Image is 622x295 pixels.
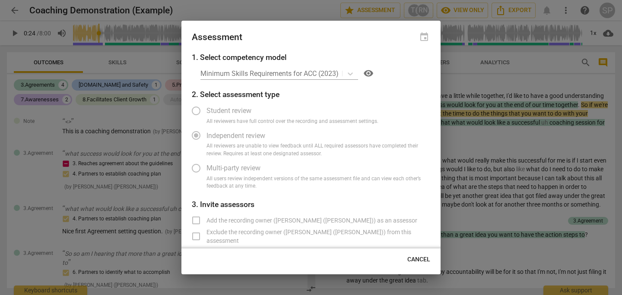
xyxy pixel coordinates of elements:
span: All users review independent versions of the same assessment file and can view each other’s feedb... [206,175,423,190]
span: Independent review [206,131,265,141]
span: Add me ([PERSON_NAME]) as an assessor [206,248,320,257]
h3: People will receive a link to the document to review. [192,199,430,210]
span: Add the recording owner ([PERSON_NAME] ([PERSON_NAME])) as an assessor [206,216,417,225]
button: Cancel [400,252,437,267]
span: Cancel [407,255,430,264]
a: Help [358,66,375,80]
h3: 1. Select competency model [192,52,430,63]
span: Exclude the recording owner ([PERSON_NAME] ([PERSON_NAME])) from this assessment [206,228,423,245]
h3: 2. Select assessment type [192,89,430,100]
div: Assessment type [192,100,430,190]
span: All reviewers are unable to view feedback until ALL required assessors have completed their revie... [206,142,423,157]
span: visibility [363,68,374,78]
span: Student review [206,106,251,116]
button: Help [362,66,375,80]
span: All reviewers have full control over the recording and assessment settings. [206,118,378,126]
span: Multi-party review [206,163,260,173]
div: Assessment [192,32,242,43]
